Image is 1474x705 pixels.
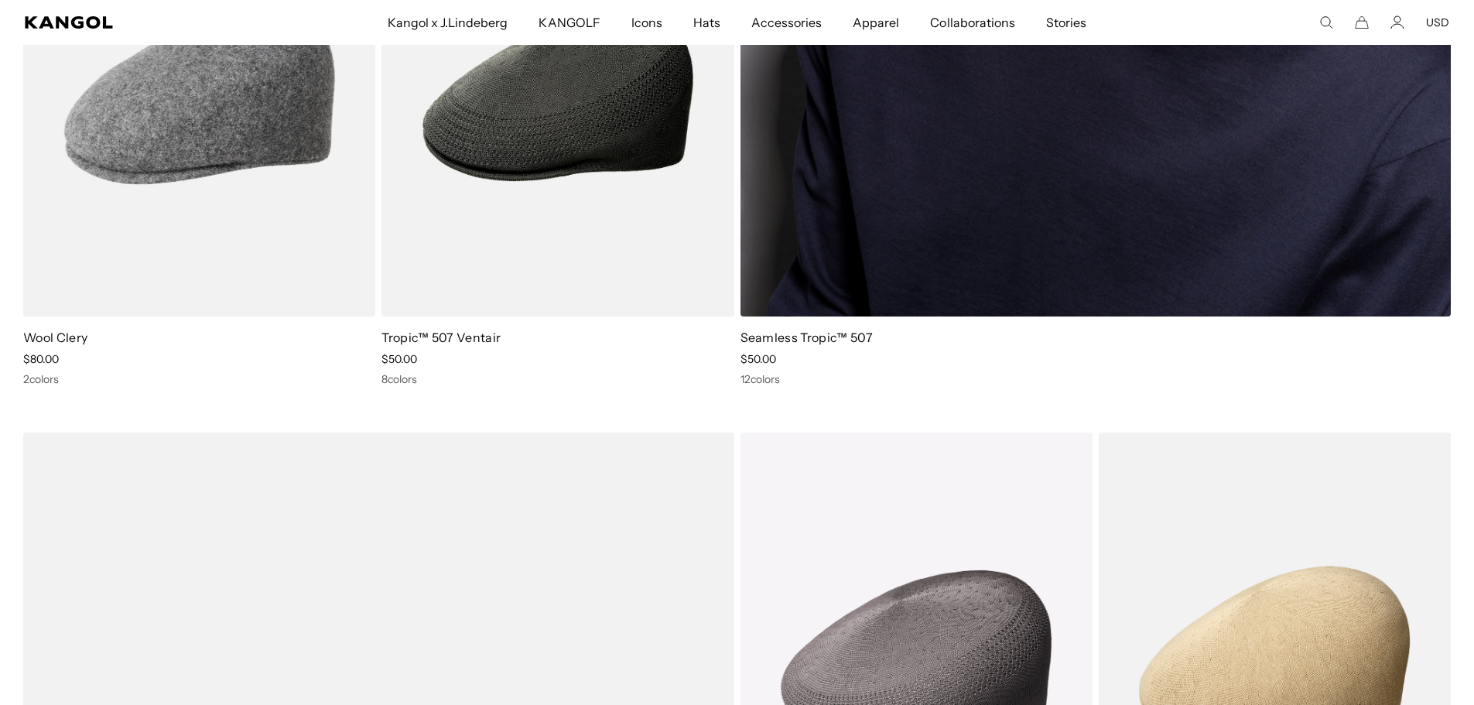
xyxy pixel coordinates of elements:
a: Account [1390,15,1404,29]
button: USD [1426,15,1449,29]
span: $50.00 [740,352,776,366]
div: 2 colors [23,372,375,386]
a: Kangol [25,16,256,29]
div: 8 colors [381,372,734,386]
summary: Search here [1319,15,1333,29]
a: Seamless Tropic™ 507 [740,330,873,345]
span: $50.00 [381,352,417,366]
div: 12 colors [740,372,1452,386]
a: Wool Clery [23,330,87,345]
span: $80.00 [23,352,59,366]
a: Tropic™ 507 Ventair [381,330,501,345]
button: Cart [1355,15,1369,29]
